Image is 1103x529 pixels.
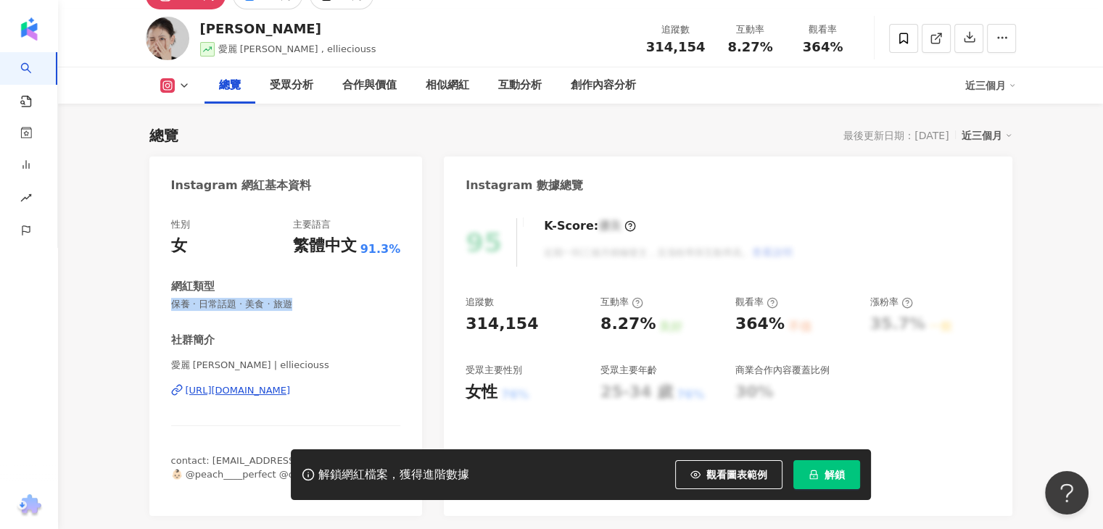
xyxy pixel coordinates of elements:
div: 女性 [466,381,497,404]
div: 網紅類型 [171,279,215,294]
span: rise [20,183,32,216]
div: 314,154 [466,313,538,336]
button: 觀看圖表範例 [675,460,782,489]
div: 觀看率 [735,296,778,309]
div: [URL][DOMAIN_NAME] [186,384,291,397]
div: 互動率 [600,296,643,309]
div: 追蹤數 [646,22,706,37]
div: 女 [171,235,187,257]
a: search [20,52,49,109]
div: 主要語言 [293,218,331,231]
div: 互動率 [723,22,778,37]
div: 近三個月 [962,126,1012,145]
span: 8.27% [727,40,772,54]
img: KOL Avatar [146,17,189,60]
div: 漲粉率 [870,296,913,309]
span: 愛麗 [PERSON_NAME] | ellieciouss [171,359,401,372]
div: 互動分析 [498,77,542,94]
div: [PERSON_NAME] [200,20,376,38]
img: chrome extension [15,494,44,517]
div: 受眾主要年齡 [600,364,657,377]
div: 總覽 [149,125,178,146]
div: 創作內容分析 [571,77,636,94]
div: 受眾主要性別 [466,364,522,377]
span: 314,154 [646,39,706,54]
div: 8.27% [600,313,656,336]
span: 解鎖 [825,469,845,480]
div: 相似網紅 [426,77,469,94]
div: 合作與價值 [342,77,397,94]
div: 繁體中文 [293,235,357,257]
div: 受眾分析 [270,77,313,94]
div: 觀看率 [796,22,851,37]
a: [URL][DOMAIN_NAME] [171,384,401,397]
div: 最後更新日期：[DATE] [843,130,949,141]
img: logo icon [17,17,41,41]
span: 364% [803,40,843,54]
button: 解鎖 [793,460,860,489]
span: 91.3% [360,241,401,257]
div: 近三個月 [965,74,1016,97]
span: 保養 · 日常話題 · 美食 · 旅遊 [171,298,401,311]
span: 愛麗 [PERSON_NAME] , ellieciouss [218,43,376,54]
div: Instagram 網紅基本資料 [171,178,312,193]
div: 364% [735,313,785,336]
div: Instagram 數據總覽 [466,178,583,193]
div: 追蹤數 [466,296,494,309]
div: 社群簡介 [171,333,215,348]
div: 商業合作內容覆蓋比例 [735,364,830,377]
div: 解鎖網紅檔案，獲得進階數據 [318,467,469,483]
div: K-Score : [544,218,636,234]
span: lock [809,470,819,480]
div: 性別 [171,218,190,231]
span: 觀看圖表範例 [706,469,767,480]
div: 總覽 [219,77,241,94]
